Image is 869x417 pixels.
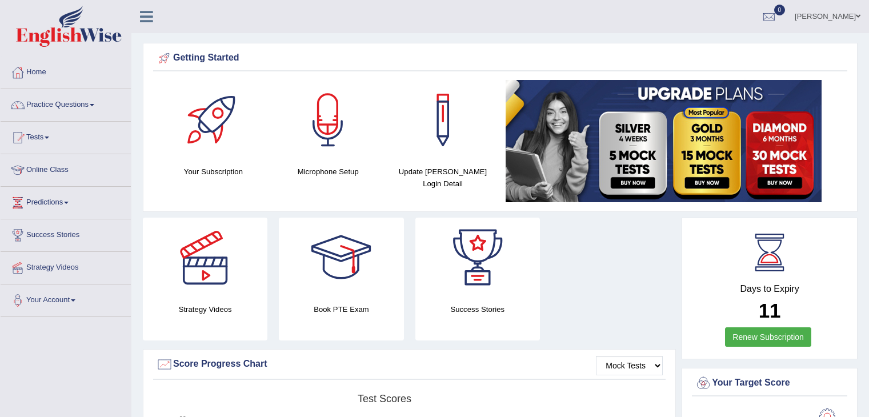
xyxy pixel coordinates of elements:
a: Strategy Videos [1,252,131,280]
h4: Strategy Videos [143,303,267,315]
a: Online Class [1,154,131,183]
div: Your Target Score [695,375,844,392]
tspan: Test scores [358,393,411,404]
div: Getting Started [156,50,844,67]
h4: Days to Expiry [695,284,844,294]
a: Practice Questions [1,89,131,118]
img: small5.jpg [506,80,822,202]
h4: Success Stories [415,303,540,315]
a: Success Stories [1,219,131,248]
div: Score Progress Chart [156,356,663,373]
a: Renew Subscription [725,327,811,347]
h4: Microphone Setup [277,166,380,178]
h4: Book PTE Exam [279,303,403,315]
h4: Your Subscription [162,166,265,178]
a: Predictions [1,187,131,215]
span: 0 [774,5,786,15]
a: Your Account [1,284,131,313]
b: 11 [759,299,781,322]
a: Home [1,57,131,85]
a: Tests [1,122,131,150]
h4: Update [PERSON_NAME] Login Detail [391,166,495,190]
